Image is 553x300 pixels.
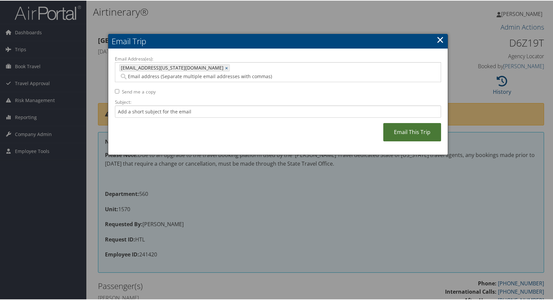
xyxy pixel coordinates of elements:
label: Email Address(es): [115,55,441,62]
h2: Email Trip [108,33,448,48]
input: Add a short subject for the email [115,105,441,117]
a: × [225,64,230,71]
span: [EMAIL_ADDRESS][US_STATE][DOMAIN_NAME] [120,64,224,71]
input: Email address (Separate multiple email addresses with commas) [119,73,381,79]
label: Subject: [115,98,441,105]
label: Send me a copy [122,88,156,94]
a: × [436,32,444,46]
a: Email This Trip [383,122,441,141]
